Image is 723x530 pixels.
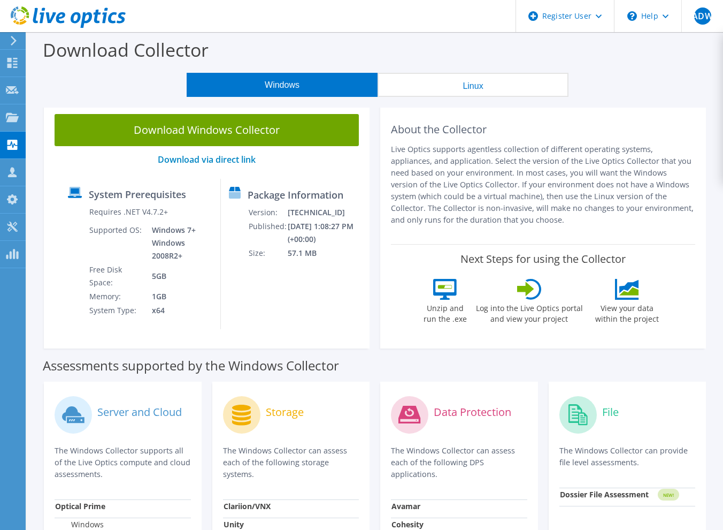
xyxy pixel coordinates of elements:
[287,246,365,260] td: 57.1 MB
[560,489,649,499] strong: Dossier File Assessment
[391,445,527,480] p: The Windows Collector can assess each of the following DPS applications.
[248,219,287,246] td: Published:
[97,407,182,418] label: Server and Cloud
[559,445,696,468] p: The Windows Collector can provide file level assessments.
[223,445,359,480] p: The Windows Collector can assess each of the following storage systems.
[248,190,343,200] label: Package Information
[89,223,144,263] td: Supported OS:
[391,501,420,511] strong: Avamar
[287,206,365,219] td: [TECHNICAL_ID]
[89,290,144,304] td: Memory:
[391,519,424,529] strong: Cohesity
[144,304,212,317] td: x64
[89,207,168,217] label: Requires .NET V4.7.2+
[248,246,287,260] td: Size:
[627,11,637,21] svg: \n
[89,304,144,317] td: System Type:
[694,7,711,25] span: ADW
[43,37,209,62] label: Download Collector
[391,143,695,226] p: Live Optics supports agentless collection of different operating systems, appliances, and applica...
[378,73,568,97] button: Linux
[460,253,626,266] label: Next Steps for using the Collector
[55,519,104,530] label: Windows
[43,360,339,371] label: Assessments supported by the Windows Collector
[589,300,666,324] label: View your data within the project
[224,501,271,511] strong: Clariion/VNX
[89,189,186,200] label: System Prerequisites
[287,219,365,246] td: [DATE] 1:08:27 PM (+00:00)
[158,154,256,165] a: Download via direct link
[224,519,244,529] strong: Unity
[421,300,470,324] label: Unzip and run the .exe
[266,407,304,418] label: Storage
[144,263,212,290] td: 5GB
[475,300,583,324] label: Log into the Live Optics portal and view your project
[144,223,212,263] td: Windows 7+ Windows 2008R2+
[434,407,511,418] label: Data Protection
[602,407,619,418] label: File
[55,501,105,511] strong: Optical Prime
[248,206,287,219] td: Version:
[391,123,695,136] h2: About the Collector
[144,290,212,304] td: 1GB
[55,114,359,146] a: Download Windows Collector
[89,263,144,290] td: Free Disk Space:
[55,445,191,480] p: The Windows Collector supports all of the Live Optics compute and cloud assessments.
[187,73,378,97] button: Windows
[663,492,673,498] tspan: NEW!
